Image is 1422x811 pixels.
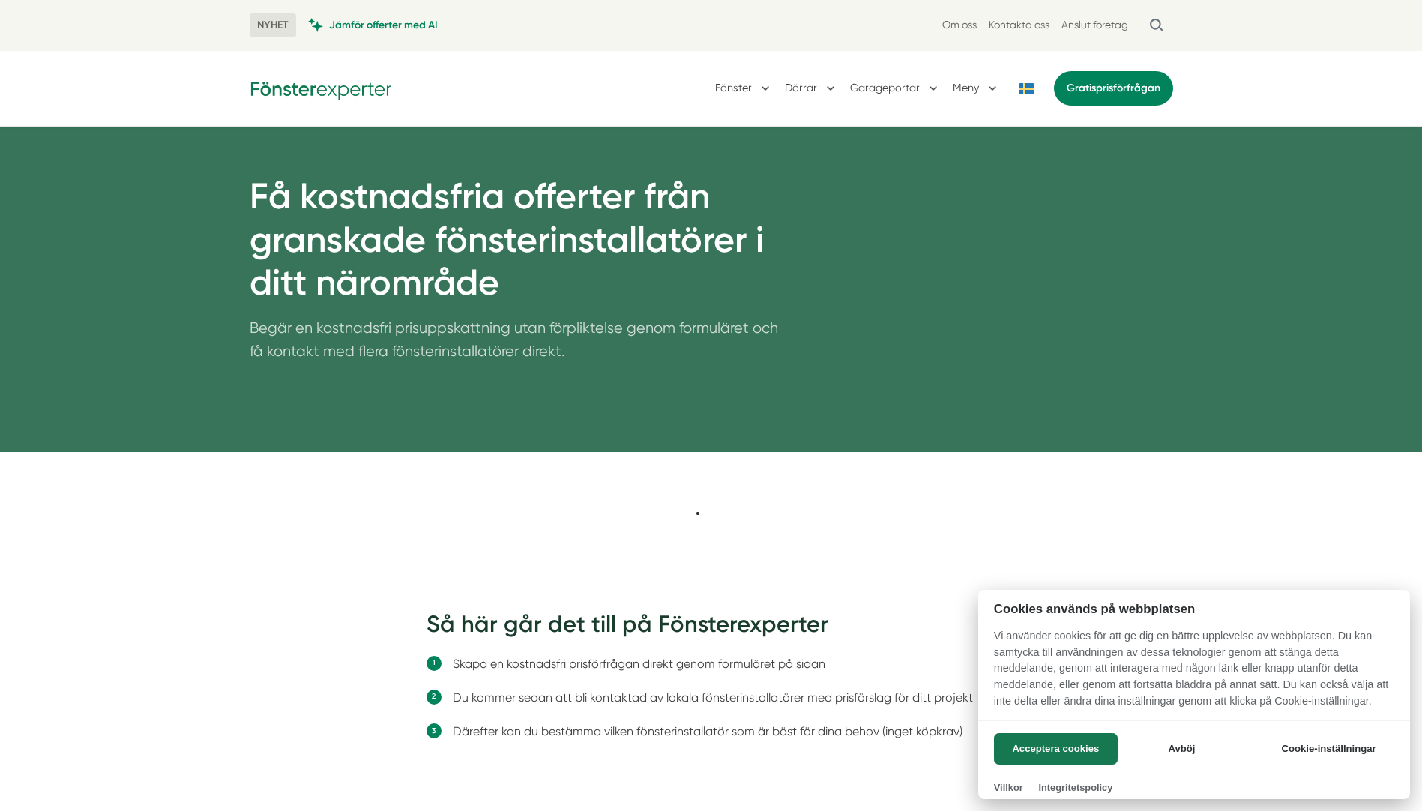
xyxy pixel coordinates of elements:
a: Integritetspolicy [1038,782,1112,793]
h2: Cookies används på webbplatsen [978,602,1410,616]
a: Villkor [994,782,1023,793]
button: Cookie-inställningar [1263,733,1394,765]
p: Vi använder cookies för att ge dig en bättre upplevelse av webbplatsen. Du kan samtycka till anvä... [978,628,1410,720]
button: Avböj [1122,733,1241,765]
button: Acceptera cookies [994,733,1118,765]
